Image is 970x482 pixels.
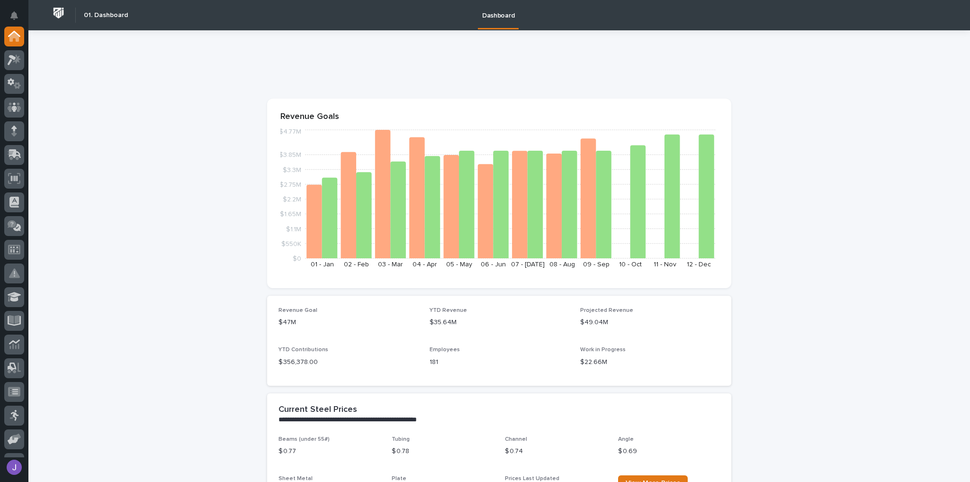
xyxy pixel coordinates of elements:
text: 05 - May [446,261,472,268]
p: $ 356,378.00 [278,357,418,367]
h2: 01. Dashboard [84,11,128,19]
p: $ 0.77 [278,446,380,456]
text: 06 - Jun [481,261,506,268]
span: Prices Last Updated [505,476,559,482]
span: YTD Revenue [430,308,467,313]
p: $35.64M [430,318,569,327]
text: 01 - Jan [311,261,334,268]
tspan: $0 [293,255,301,262]
button: users-avatar [4,457,24,477]
text: 02 - Feb [344,261,369,268]
p: $22.66M [580,357,720,367]
span: Projected Revenue [580,308,633,313]
span: Sheet Metal [278,476,313,482]
tspan: $550K [281,241,301,247]
p: $49.04M [580,318,720,327]
div: Notifications [12,11,24,27]
p: $47M [278,318,418,327]
tspan: $4.77M [279,129,301,136]
span: Work in Progress [580,347,626,353]
text: 09 - Sep [583,261,610,268]
h2: Current Steel Prices [278,405,357,415]
p: Revenue Goals [280,112,718,122]
span: Channel [505,437,527,442]
span: Employees [430,347,460,353]
p: $ 0.69 [618,446,720,456]
span: Plate [392,476,406,482]
text: 03 - Mar [378,261,403,268]
p: $ 0.74 [505,446,607,456]
tspan: $2.75M [279,182,301,188]
button: Notifications [4,6,24,26]
tspan: $3.85M [279,152,301,159]
span: Revenue Goal [278,308,317,313]
p: $ 0.78 [392,446,494,456]
text: 12 - Dec [687,261,711,268]
tspan: $3.3M [283,167,301,173]
span: Beams (under 55#) [278,437,330,442]
span: Angle [618,437,634,442]
text: 11 - Nov [654,261,676,268]
text: 04 - Apr [413,261,437,268]
tspan: $2.2M [283,196,301,203]
p: 181 [430,357,569,367]
tspan: $1.65M [280,211,301,218]
img: Workspace Logo [50,4,67,22]
text: 10 - Oct [619,261,642,268]
span: YTD Contributions [278,347,328,353]
text: 07 - [DATE] [511,261,545,268]
text: 08 - Aug [549,261,575,268]
span: Tubing [392,437,410,442]
tspan: $1.1M [286,226,301,233]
